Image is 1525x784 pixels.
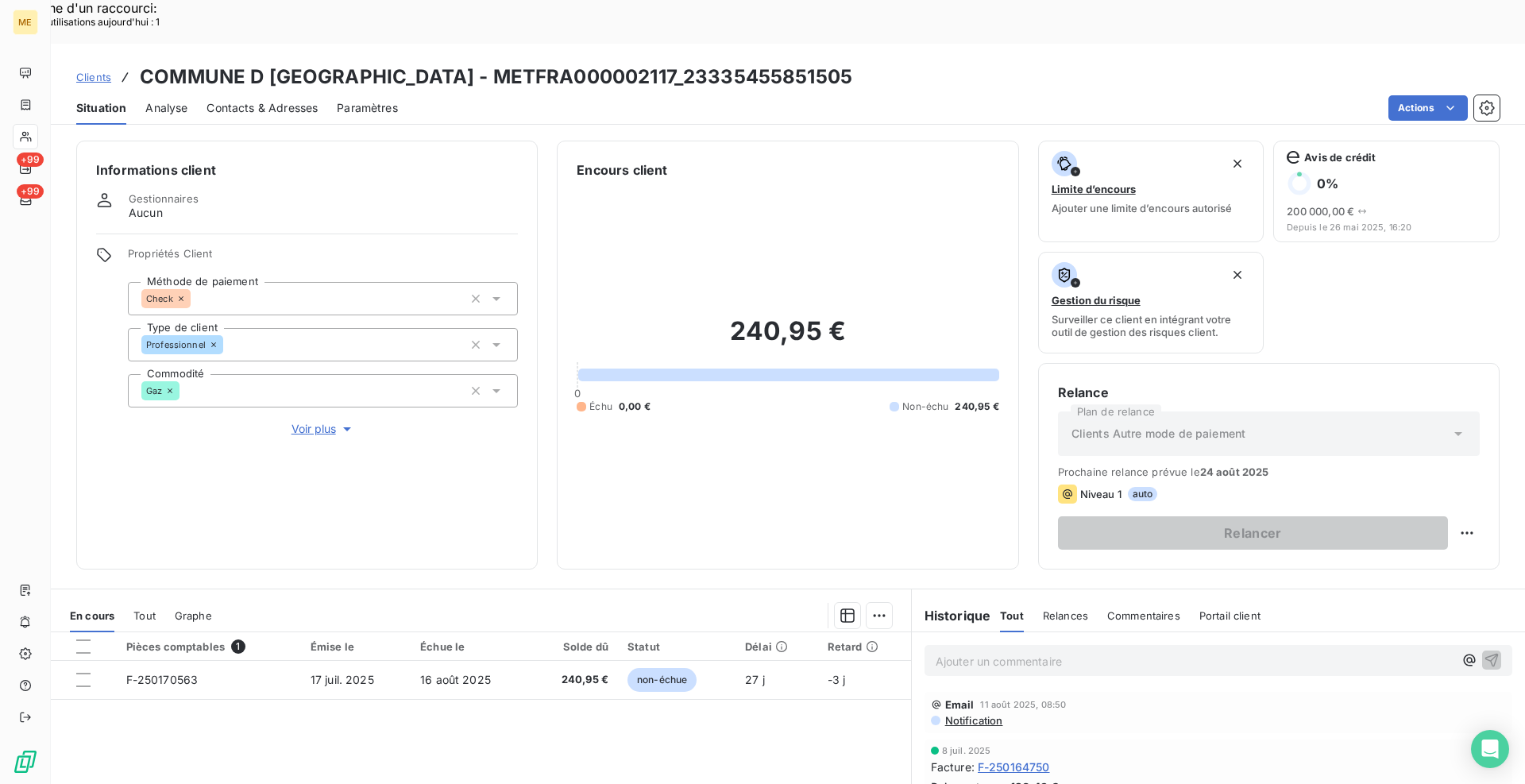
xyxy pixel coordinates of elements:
span: 17 juil. 2025 [311,673,374,686]
span: Graphe [175,609,212,622]
span: 0,00 € [619,400,651,414]
span: Échu [589,400,612,414]
span: 200 000,00 € [1287,205,1354,218]
span: 11 août 2025, 08:50 [980,700,1066,709]
div: Statut [627,640,726,653]
span: Clients [76,71,111,83]
a: Clients [76,69,111,85]
span: Paramètres [337,100,398,116]
div: Délai [745,640,808,653]
a: +99 [13,156,37,181]
h6: Relance [1058,383,1480,402]
span: Relances [1043,609,1088,622]
span: Gestionnaires [129,192,199,205]
span: Prochaine relance prévue le [1058,465,1480,478]
h6: Historique [912,606,991,625]
span: Ajouter une limite d’encours autorisé [1052,202,1232,214]
span: Tout [133,609,156,622]
span: Surveiller ce client en intégrant votre outil de gestion des risques client. [1052,313,1251,338]
span: Gaz [146,386,162,396]
span: Professionnel [146,340,206,350]
span: En cours [70,609,114,622]
span: 240,95 € [955,400,998,414]
span: Notification [944,714,1003,727]
span: Avis de crédit [1304,151,1376,164]
span: Clients Autre mode de paiement [1071,426,1246,442]
span: Commentaires [1107,609,1180,622]
span: Gestion du risque [1052,294,1141,307]
span: +99 [17,153,44,167]
span: non-échue [627,668,697,692]
span: Aucun [129,205,163,221]
span: Non-échu [902,400,948,414]
span: Contacts & Adresses [207,100,318,116]
span: Tout [1000,609,1024,622]
span: 16 août 2025 [420,673,491,686]
div: Échue le [420,640,520,653]
span: 27 j [745,673,765,686]
input: Ajouter une valeur [191,292,203,306]
span: Propriétés Client [128,247,518,269]
div: Pièces comptables [126,639,291,654]
div: Retard [828,640,901,653]
span: 24 août 2025 [1200,465,1269,478]
span: auto [1128,487,1158,501]
span: 1 [231,639,245,654]
a: +99 [13,187,37,213]
span: Portail client [1199,609,1261,622]
h6: Encours client [577,160,667,180]
div: Open Intercom Messenger [1471,730,1509,768]
span: F-250164750 [978,759,1050,775]
span: Situation [76,100,126,116]
span: 240,95 € [539,672,608,688]
button: Limite d’encoursAjouter une limite d’encours autorisé [1038,141,1264,242]
img: Logo LeanPay [13,749,38,774]
span: -3 j [828,673,846,686]
span: 0 [574,387,581,400]
span: Email [945,698,975,711]
button: Gestion du risqueSurveiller ce client en intégrant votre outil de gestion des risques client. [1038,252,1264,353]
span: Analyse [145,100,187,116]
div: Émise le [311,640,401,653]
span: Niveau 1 [1080,488,1122,500]
button: Actions [1388,95,1468,121]
span: 8 juil. 2025 [942,746,991,755]
span: F-250170563 [126,673,199,686]
h3: COMMUNE D [GEOGRAPHIC_DATA] - METFRA000002117_23335455851505 [140,63,852,91]
h6: Informations client [96,160,518,180]
button: Relancer [1058,516,1448,550]
span: Depuis le 26 mai 2025, 16:20 [1287,222,1486,232]
div: Solde dû [539,640,608,653]
h6: 0 % [1317,176,1338,191]
button: Voir plus [128,420,518,438]
span: +99 [17,184,44,199]
input: Ajouter une valeur [223,338,236,352]
span: Facture : [931,759,975,775]
span: Limite d’encours [1052,183,1136,195]
span: Voir plus [291,421,355,437]
span: Check [146,294,173,303]
h2: 240,95 € [577,315,998,363]
input: Ajouter une valeur [180,384,192,398]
